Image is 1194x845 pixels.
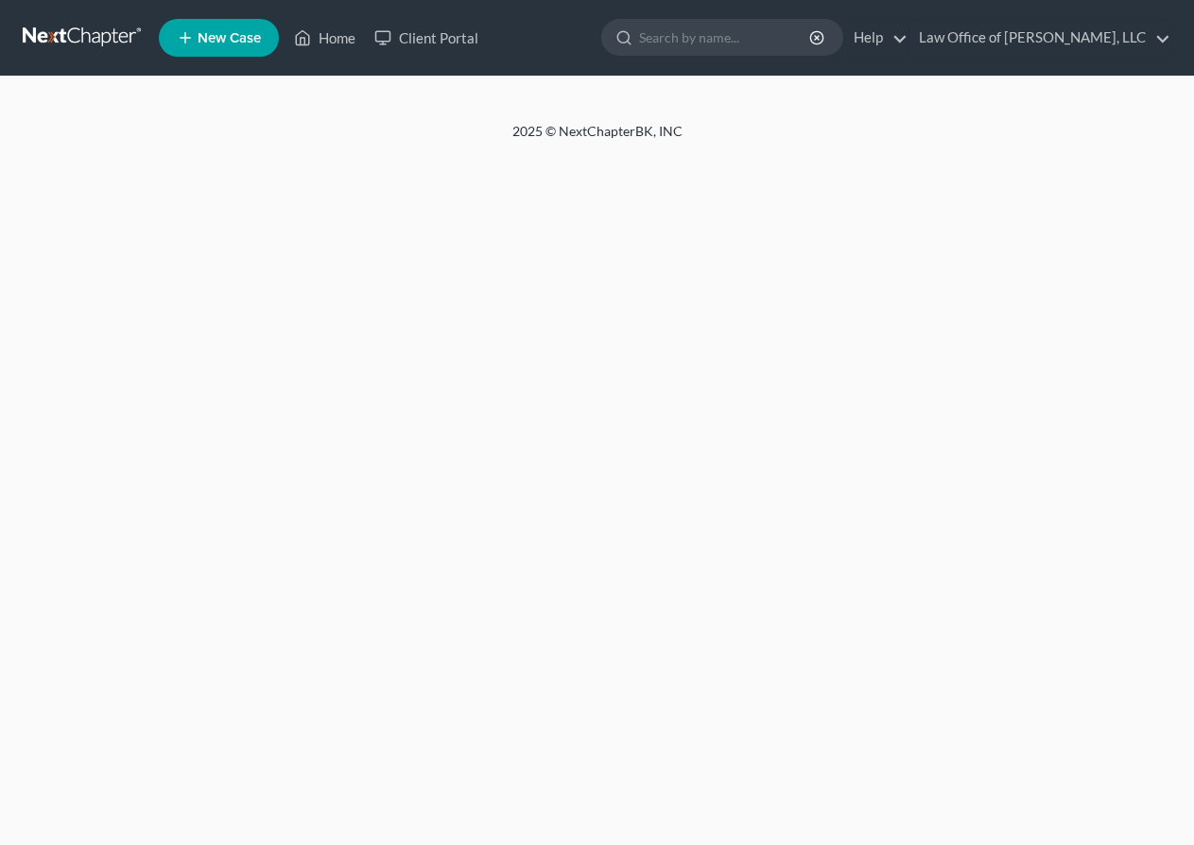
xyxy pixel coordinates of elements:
a: Help [844,21,908,55]
div: 2025 © NextChapterBK, INC [59,122,1136,156]
a: Home [285,21,365,55]
a: Law Office of [PERSON_NAME], LLC [909,21,1170,55]
a: Client Portal [365,21,488,55]
span: New Case [198,31,261,45]
input: Search by name... [639,20,812,55]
